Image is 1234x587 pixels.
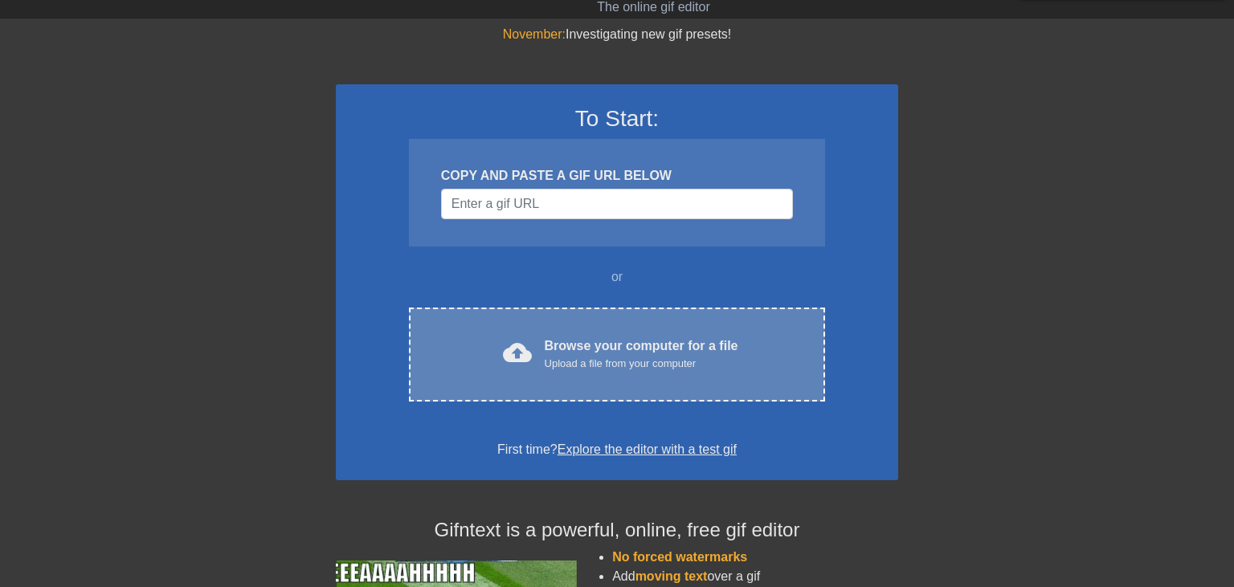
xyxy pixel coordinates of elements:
span: cloud_upload [503,338,532,367]
div: Upload a file from your computer [545,356,738,372]
h3: To Start: [357,105,877,132]
div: COPY AND PASTE A GIF URL BELOW [441,166,793,185]
div: Investigating new gif presets! [336,25,898,44]
span: No forced watermarks [612,550,747,564]
div: or [378,267,856,287]
span: moving text [635,569,708,583]
h4: Gifntext is a powerful, online, free gif editor [336,519,898,542]
span: November: [503,27,566,41]
div: First time? [357,440,877,459]
div: Browse your computer for a file [545,336,738,372]
a: Explore the editor with a test gif [558,442,737,456]
input: Username [441,189,793,219]
li: Add over a gif [612,567,898,586]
